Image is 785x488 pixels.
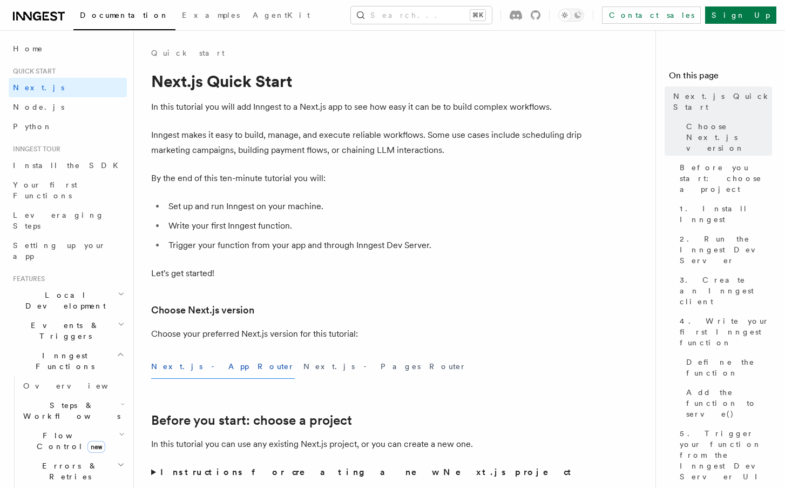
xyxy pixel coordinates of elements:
[151,303,254,318] a: Choose Next.js version
[151,71,583,91] h1: Next.js Quick Start
[680,233,772,266] span: 2. Run the Inngest Dev Server
[9,78,127,97] a: Next.js
[19,460,117,482] span: Errors & Retries
[686,357,772,378] span: Define the function
[19,426,127,456] button: Flow Controlnew
[151,48,225,58] a: Quick start
[151,437,583,452] p: In this tutorial you can use any existing Next.js project, or you can create a new one.
[13,181,77,200] span: Your first Functions
[675,311,772,352] a: 4. Write your first Inngest function
[682,117,772,158] a: Choose Next.js version
[246,3,316,29] a: AgentKit
[151,355,295,379] button: Next.js - App Router
[9,275,45,283] span: Features
[73,3,175,30] a: Documentation
[151,465,583,480] summary: Instructions for creating a new Next.js project
[9,320,118,342] span: Events & Triggers
[686,387,772,419] span: Add the function to serve()
[9,236,127,266] a: Setting up your app
[13,122,52,131] span: Python
[9,316,127,346] button: Events & Triggers
[675,270,772,311] a: 3. Create an Inngest client
[705,6,776,24] a: Sign Up
[9,175,127,205] a: Your first Functions
[9,350,117,372] span: Inngest Functions
[680,203,772,225] span: 1. Install Inngest
[165,238,583,253] li: Trigger your function from your app and through Inngest Dev Server.
[675,424,772,486] a: 5. Trigger your function from the Inngest Dev Server UI
[151,413,352,428] a: Before you start: choose a project
[9,156,127,175] a: Install the SDK
[680,428,772,482] span: 5. Trigger your function from the Inngest Dev Server UI
[669,69,772,86] h4: On this page
[675,199,772,229] a: 1. Install Inngest
[151,266,583,281] p: Let's get started!
[13,83,64,92] span: Next.js
[303,355,466,379] button: Next.js - Pages Router
[9,205,127,236] a: Leveraging Steps
[19,400,120,422] span: Steps & Workflows
[470,10,485,21] kbd: ⌘K
[675,229,772,270] a: 2. Run the Inngest Dev Server
[19,376,127,396] a: Overview
[151,128,583,158] p: Inngest makes it easy to build, manage, and execute reliable workflows. Some use cases include sc...
[680,275,772,307] span: 3. Create an Inngest client
[253,11,310,19] span: AgentKit
[151,99,583,115] p: In this tutorial you will add Inngest to a Next.js app to see how easy it can be to build complex...
[23,382,134,390] span: Overview
[602,6,701,24] a: Contact sales
[13,43,43,54] span: Home
[680,162,772,195] span: Before you start: choose a project
[351,6,492,24] button: Search...⌘K
[182,11,240,19] span: Examples
[175,3,246,29] a: Examples
[13,211,104,230] span: Leveraging Steps
[9,145,60,153] span: Inngest tour
[686,121,772,153] span: Choose Next.js version
[165,218,583,233] li: Write your first Inngest function.
[13,103,64,111] span: Node.js
[9,39,127,58] a: Home
[13,161,125,170] span: Install the SDK
[151,326,583,342] p: Choose your preferred Next.js version for this tutorial:
[673,91,772,112] span: Next.js Quick Start
[669,86,772,117] a: Next.js Quick Start
[19,456,127,486] button: Errors & Retries
[151,171,583,186] p: By the end of this ten-minute tutorial you will:
[9,67,56,76] span: Quick start
[19,430,119,452] span: Flow Control
[19,396,127,426] button: Steps & Workflows
[160,467,576,477] strong: Instructions for creating a new Next.js project
[87,441,105,453] span: new
[682,352,772,383] a: Define the function
[9,346,127,376] button: Inngest Functions
[165,199,583,214] li: Set up and run Inngest on your machine.
[80,11,169,19] span: Documentation
[9,290,118,311] span: Local Development
[675,158,772,199] a: Before you start: choose a project
[680,316,772,348] span: 4. Write your first Inngest function
[558,9,584,22] button: Toggle dark mode
[13,241,106,260] span: Setting up your app
[9,117,127,136] a: Python
[9,97,127,117] a: Node.js
[9,285,127,316] button: Local Development
[682,383,772,424] a: Add the function to serve()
